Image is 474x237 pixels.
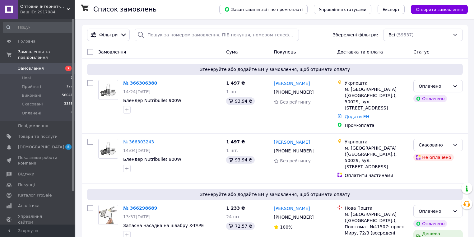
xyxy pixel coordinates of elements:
[18,66,44,71] span: Замовлення
[413,154,453,161] div: Не оплачено
[337,49,383,54] span: Доставка та оплата
[226,156,254,164] div: 93.94 ₴
[65,66,72,71] span: 7
[413,95,447,102] div: Оплачено
[219,5,308,14] button: Завантажити звіт по пром-оплаті
[274,139,310,145] a: [PERSON_NAME]
[18,155,58,166] span: Показники роботи компанії
[64,101,73,107] span: 3358
[345,80,408,86] div: Укрпошта
[123,98,181,103] a: Блендер Nutribullet 900W
[18,171,34,177] span: Відгуки
[226,139,245,144] span: 1 497 ₴
[66,84,73,90] span: 127
[93,6,156,13] h1: Список замовлень
[98,80,118,100] a: Фото товару
[22,75,31,81] span: Нові
[272,146,315,155] div: [PHONE_NUMBER]
[419,142,450,148] div: Скасовано
[123,81,157,86] a: № 366306380
[99,142,118,156] img: Фото товару
[22,93,41,98] span: Виконані
[22,101,43,107] span: Скасовані
[345,145,408,170] div: м. [GEOGRAPHIC_DATA] ([GEOGRAPHIC_DATA].), 50029, вул. [STREET_ADDRESS]
[405,7,468,12] a: Створити замовлення
[226,97,254,105] div: 93.94 ₴
[18,39,35,44] span: Головна
[18,193,52,198] span: Каталог ProSale
[123,223,204,228] a: Запасна насадка на швабру X-TAPE
[274,205,310,211] a: [PERSON_NAME]
[90,191,460,197] span: Згенеруйте або додайте ЕН у замовлення, щоб отримати оплату
[123,139,154,144] a: № 366303243
[123,89,151,94] span: 14:24[DATE]
[280,100,311,105] span: Без рейтингу
[123,148,151,153] span: 14:04[DATE]
[280,225,292,230] span: 100%
[345,122,408,128] div: Пром-оплата
[378,5,405,14] button: Експорт
[413,49,429,54] span: Статус
[345,205,408,211] div: Нова Пошта
[62,93,73,98] span: 56041
[18,144,64,150] span: [DEMOGRAPHIC_DATA]
[226,89,238,94] span: 1 шт.
[99,83,118,97] img: Фото товару
[99,205,117,225] img: Фото товару
[18,134,58,139] span: Товари та послуги
[71,110,73,116] span: 4
[345,139,408,145] div: Укрпошта
[345,172,408,179] div: Оплатити частинами
[280,158,311,163] span: Без рейтингу
[3,22,73,33] input: Пошук
[18,182,35,188] span: Покупці
[98,139,118,159] a: Фото товару
[272,213,315,221] div: [PHONE_NUMBER]
[272,88,315,96] div: [PHONE_NUMBER]
[123,157,181,162] a: Блендер Nutribullet 900W
[388,32,395,38] span: Всі
[226,206,245,211] span: 1 233 ₴
[345,114,369,119] a: Додати ЕН
[20,4,67,9] span: Оптовий інтернет-магазин "Big Opt"
[226,81,245,86] span: 1 497 ₴
[18,214,58,225] span: Управління сайтом
[18,203,39,209] span: Аналітика
[226,49,238,54] span: Cума
[383,7,400,12] span: Експорт
[226,148,238,153] span: 1 шт.
[411,5,468,14] button: Створити замовлення
[20,9,75,15] div: Ваш ID: 2917984
[319,7,366,12] span: Управління статусами
[224,7,303,12] span: Завантажити звіт по пром-оплаті
[314,5,371,14] button: Управління статусами
[135,29,299,41] input: Пошук за номером замовлення, ПІБ покупця, номером телефону, Email, номером накладної
[274,49,296,54] span: Покупець
[18,123,48,129] span: Повідомлення
[99,32,118,38] span: Фільтри
[226,222,254,230] div: 72.57 ₴
[413,220,447,227] div: Оплачено
[123,206,157,211] a: № 366298689
[98,49,126,54] span: Замовлення
[90,66,460,72] span: Згенеруйте або додайте ЕН у замовлення, щоб отримати оплату
[226,214,241,219] span: 24 шт.
[416,7,463,12] span: Створити замовлення
[22,84,41,90] span: Прийняті
[123,214,151,219] span: 13:37[DATE]
[71,75,73,81] span: 7
[65,144,72,150] span: 5
[274,80,310,86] a: [PERSON_NAME]
[419,83,450,90] div: Оплачено
[396,32,413,37] span: (59537)
[333,32,378,38] span: Збережені фільтри:
[98,205,118,225] a: Фото товару
[419,208,450,215] div: Оплачено
[22,110,41,116] span: Оплачені
[18,49,75,60] span: Замовлення та повідомлення
[345,86,408,111] div: м. [GEOGRAPHIC_DATA] ([GEOGRAPHIC_DATA].), 50029, вул. [STREET_ADDRESS]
